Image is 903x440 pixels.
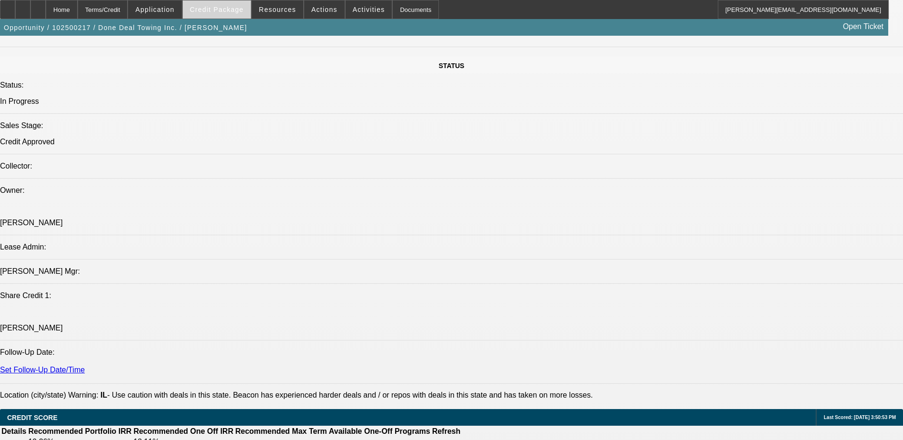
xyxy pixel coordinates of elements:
[252,0,303,19] button: Resources
[135,6,174,13] span: Application
[128,0,181,19] button: Application
[259,6,296,13] span: Resources
[439,62,465,70] span: STATUS
[28,427,132,436] th: Recommended Portfolio IRR
[346,0,392,19] button: Activities
[839,19,887,35] a: Open Ticket
[4,24,247,31] span: Opportunity / 102500217 / Done Deal Towing Inc. / [PERSON_NAME]
[100,391,593,399] label: - Use caution with deals in this state. Beacon has experienced harder deals and / or repos with d...
[824,415,896,420] span: Last Scored: [DATE] 3:50:53 PM
[1,427,27,436] th: Details
[133,427,234,436] th: Recommended One Off IRR
[311,6,337,13] span: Actions
[7,414,58,421] span: CREDIT SCORE
[328,427,431,436] th: Available One-Off Programs
[432,427,461,436] th: Refresh
[235,427,327,436] th: Recommended Max Term
[100,391,107,399] b: IL
[183,0,251,19] button: Credit Package
[304,0,345,19] button: Actions
[353,6,385,13] span: Activities
[190,6,244,13] span: Credit Package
